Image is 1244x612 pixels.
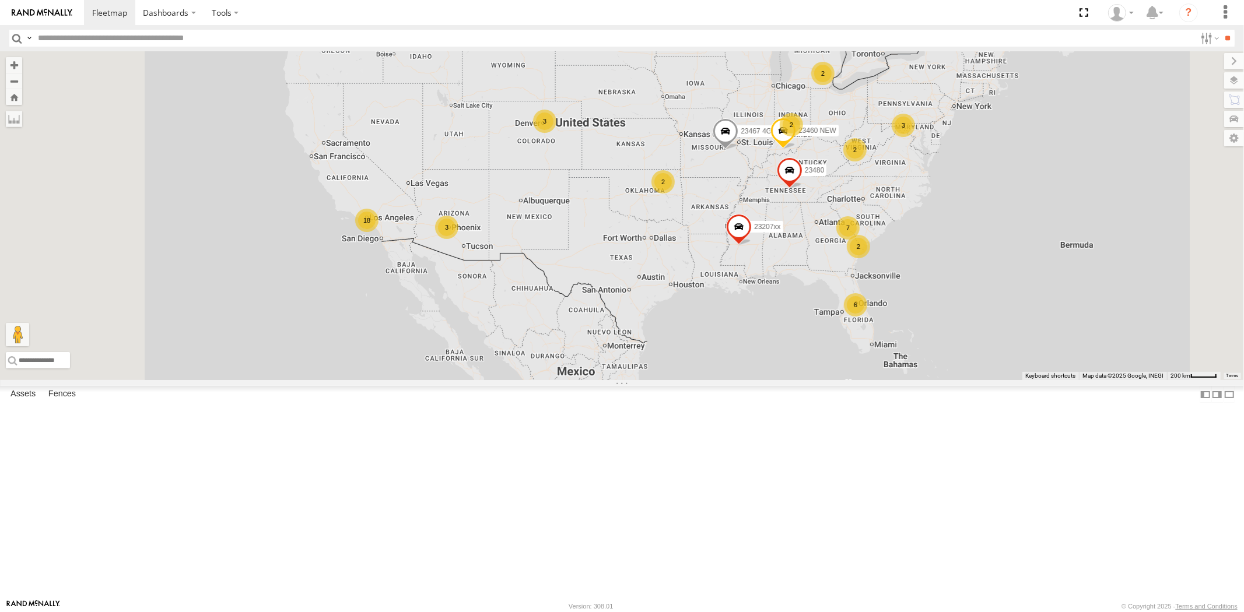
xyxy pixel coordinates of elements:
div: 2 [847,235,870,258]
span: 23480 [804,166,824,174]
div: 3 [533,110,556,133]
span: 200 km [1171,372,1190,379]
button: Zoom Home [6,89,22,105]
div: 7 [836,216,860,240]
label: Search Filter Options [1196,30,1221,47]
div: 2 [843,138,867,161]
label: Map Settings [1224,130,1244,146]
a: Terms (opens in new tab) [1227,374,1239,378]
span: 23460 NEW [798,126,836,135]
a: Terms and Conditions [1176,603,1238,610]
div: 2 [811,62,835,85]
span: Map data ©2025 Google, INEGI [1082,372,1164,379]
button: Zoom in [6,57,22,73]
span: 23207xx [754,223,780,231]
label: Dock Summary Table to the Right [1211,386,1223,403]
div: 6 [844,293,867,316]
button: Keyboard shortcuts [1025,372,1075,380]
label: Assets [5,386,41,403]
img: rand-logo.svg [12,9,72,17]
button: Map Scale: 200 km per 42 pixels [1167,372,1221,380]
div: 3 [435,216,458,239]
label: Hide Summary Table [1224,386,1235,403]
a: Visit our Website [6,600,60,612]
label: Measure [6,111,22,127]
button: Zoom out [6,73,22,89]
div: 2 [780,113,803,136]
div: Sardor Khadjimedov [1104,4,1138,22]
i: ? [1179,3,1198,22]
label: Search Query [24,30,34,47]
div: 2 [651,170,675,194]
span: 23467 4G [741,127,772,135]
div: Version: 308.01 [569,603,613,610]
div: 3 [892,114,915,137]
button: Drag Pegman onto the map to open Street View [6,323,29,346]
label: Dock Summary Table to the Left [1200,386,1211,403]
label: Fences [43,386,82,403]
div: 18 [355,209,379,232]
div: © Copyright 2025 - [1122,603,1238,610]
